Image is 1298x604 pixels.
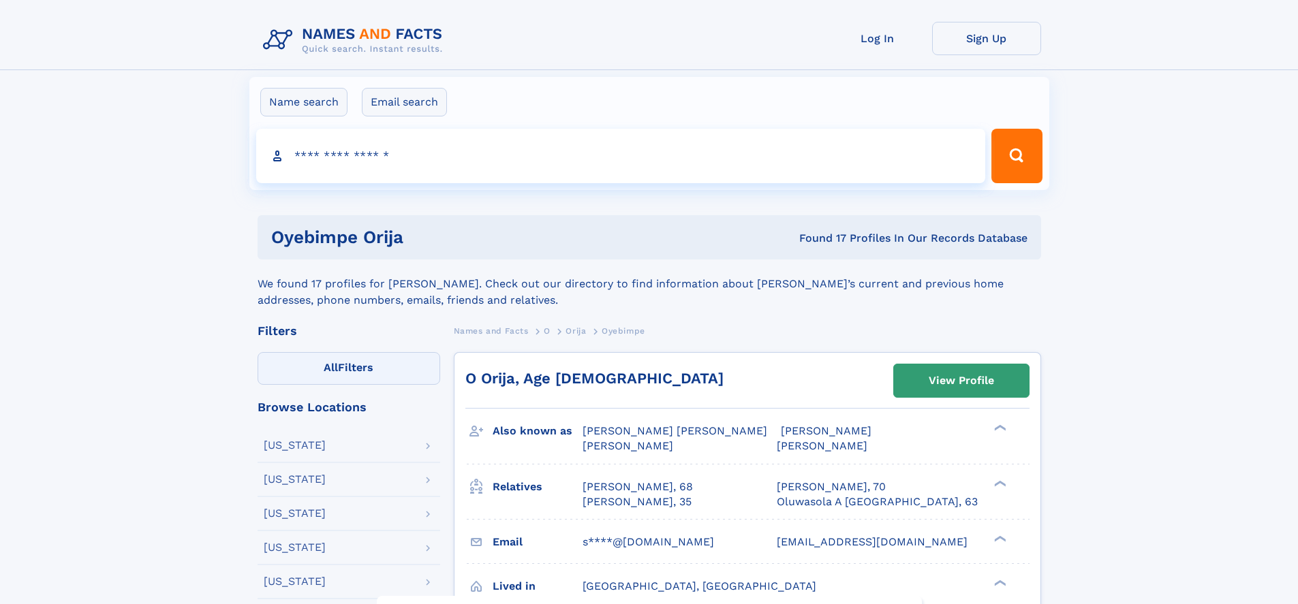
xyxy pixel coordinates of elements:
[493,419,583,443] h3: Also known as
[777,439,867,452] span: [PERSON_NAME]
[264,508,326,519] div: [US_STATE]
[583,439,673,452] span: [PERSON_NAME]
[258,352,440,385] label: Filters
[583,494,692,509] a: [PERSON_NAME], 35
[362,88,447,116] label: Email search
[258,22,454,59] img: Logo Names and Facts
[583,579,816,592] span: [GEOGRAPHIC_DATA], [GEOGRAPHIC_DATA]
[566,322,586,339] a: Orija
[258,259,1041,308] div: We found 17 profiles for [PERSON_NAME]. Check out our directory to find information about [PERSON...
[991,479,1007,488] div: ❯
[465,370,724,387] a: O Orija, Age [DEMOGRAPHIC_DATA]
[929,365,994,396] div: View Profile
[544,326,551,336] span: O
[258,401,440,413] div: Browse Locations
[583,424,767,437] span: [PERSON_NAME] [PERSON_NAME]
[264,474,326,485] div: [US_STATE]
[777,535,968,548] span: [EMAIL_ADDRESS][DOMAIN_NAME]
[932,22,1041,55] a: Sign Up
[583,479,693,494] a: [PERSON_NAME], 68
[324,361,338,374] span: All
[454,322,529,339] a: Names and Facts
[566,326,586,336] span: Orija
[823,22,932,55] a: Log In
[777,479,886,494] a: [PERSON_NAME], 70
[894,364,1029,397] a: View Profile
[260,88,347,116] label: Name search
[493,475,583,498] h3: Relatives
[991,534,1007,543] div: ❯
[777,494,978,509] a: Oluwasola A [GEOGRAPHIC_DATA], 63
[493,575,583,598] h3: Lived in
[601,231,1027,246] div: Found 17 Profiles In Our Records Database
[991,129,1042,183] button: Search Button
[264,576,326,587] div: [US_STATE]
[991,424,1007,432] div: ❯
[271,229,602,246] h1: Oyebimpe Orija
[256,129,986,183] input: search input
[264,440,326,451] div: [US_STATE]
[602,326,645,336] span: Oyebimpe
[991,578,1007,587] div: ❯
[493,530,583,554] h3: Email
[781,424,871,437] span: [PERSON_NAME]
[264,542,326,553] div: [US_STATE]
[544,322,551,339] a: O
[258,325,440,337] div: Filters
